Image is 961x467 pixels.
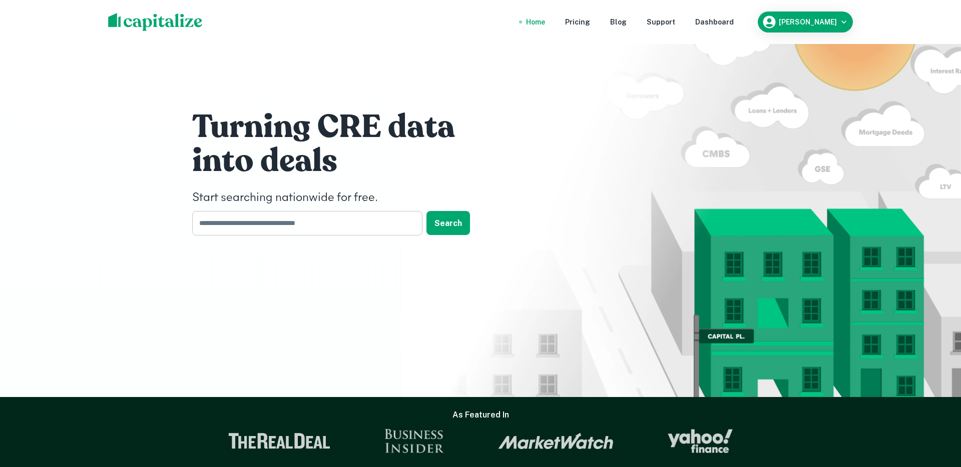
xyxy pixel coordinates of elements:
[695,16,734,27] a: Dashboard
[452,409,509,421] h6: As Featured In
[911,387,961,435] iframe: Chat Widget
[228,433,330,449] img: The Real Deal
[426,211,470,235] button: Search
[384,429,444,453] img: Business Insider
[108,13,203,31] img: capitalize-logo.png
[779,18,837,25] h6: [PERSON_NAME]
[192,141,493,181] h1: into deals
[526,16,545,27] a: Home
[192,107,493,147] h1: Turning CRE data
[192,189,493,207] h4: Start searching nationwide for free.
[565,16,590,27] a: Pricing
[668,429,733,453] img: Yahoo Finance
[610,16,627,27] a: Blog
[647,16,675,27] a: Support
[498,432,614,449] img: Market Watch
[758,11,853,32] button: [PERSON_NAME]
